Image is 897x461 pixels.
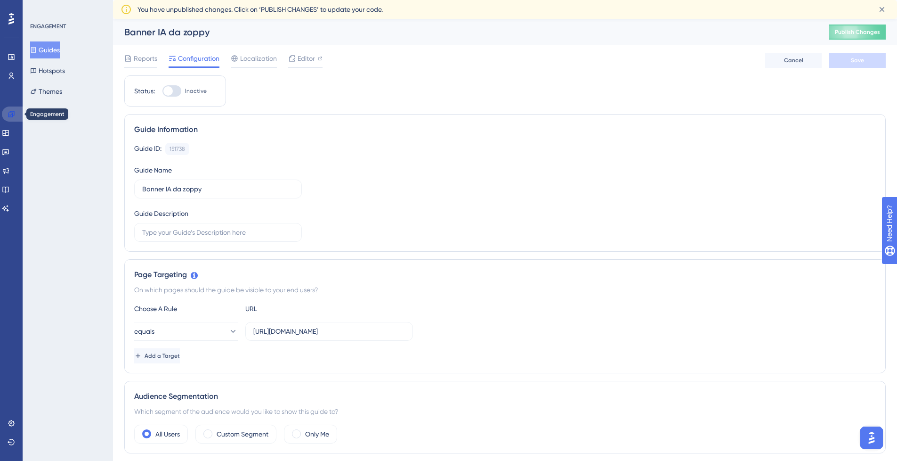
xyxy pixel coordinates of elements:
input: Type your Guide’s Name here [142,184,294,194]
button: Save [829,53,886,68]
span: Inactive [185,87,207,95]
button: Add a Target [134,348,180,363]
div: Guide Information [134,124,876,135]
span: You have unpublished changes. Click on ‘PUBLISH CHANGES’ to update your code. [137,4,383,15]
span: Publish Changes [835,28,880,36]
button: equals [134,322,238,341]
input: Type your Guide’s Description here [142,227,294,238]
span: equals [134,326,154,337]
span: Add a Target [145,352,180,360]
div: Guide Description [134,208,188,219]
span: Save [851,57,864,64]
button: Publish Changes [829,25,886,40]
span: Editor [298,53,315,64]
span: Localization [240,53,277,64]
div: 151738 [170,145,185,153]
label: Only Me [305,428,329,440]
button: Themes [30,83,62,100]
div: Audience Segmentation [134,391,876,402]
span: Need Help? [22,2,59,14]
button: Cancel [765,53,822,68]
div: Status: [134,85,155,97]
div: Banner IA da zoppy [124,25,806,39]
div: Page Targeting [134,269,876,280]
div: Choose A Rule [134,303,238,314]
div: ENGAGEMENT [30,23,66,30]
div: Guide Name [134,165,172,176]
input: yourwebsite.com/path [253,326,405,337]
span: Reports [134,53,157,64]
span: Cancel [784,57,803,64]
div: URL [245,303,349,314]
div: Guide ID: [134,143,162,155]
span: Configuration [178,53,219,64]
div: On which pages should the guide be visible to your end users? [134,284,876,296]
iframe: UserGuiding AI Assistant Launcher [857,424,886,452]
label: All Users [155,428,180,440]
button: Hotspots [30,62,65,79]
div: Which segment of the audience would you like to show this guide to? [134,406,876,417]
label: Custom Segment [217,428,268,440]
button: Guides [30,41,60,58]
